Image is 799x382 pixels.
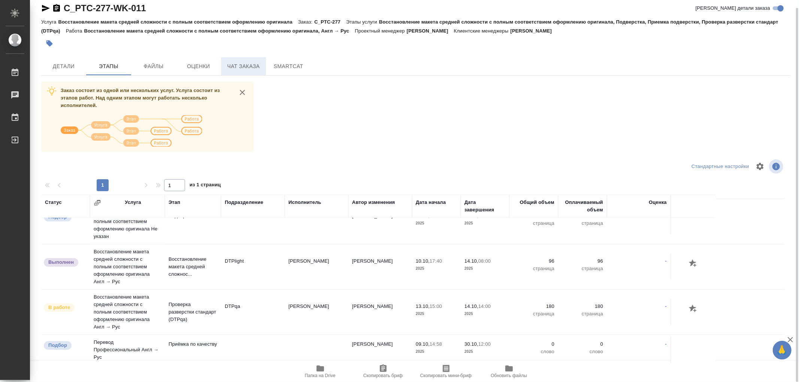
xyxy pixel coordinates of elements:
button: 🙏 [773,341,792,360]
span: Настроить таблицу [751,158,769,175]
td: [PERSON_NAME] [348,208,412,235]
div: Общий объем [520,199,554,206]
button: Папка на Drive [289,361,352,382]
p: страница [513,310,554,318]
td: [PERSON_NAME] [285,299,348,325]
td: Перевод Профессиональный Англ → Рус [90,335,165,365]
p: 2025 [464,310,506,318]
p: Восстановление макета средней сложнос... [169,256,217,278]
p: Восстановление макета средней сложности с полным соответствием оформлению оригинала, Подверстка, ... [41,19,778,34]
div: Дата завершения [464,199,506,214]
a: - [665,303,667,309]
p: 14:00 [478,303,491,309]
div: split button [690,161,751,172]
p: Услуга [41,19,58,25]
td: DTPlight [221,254,285,280]
p: 10.10, [416,258,430,264]
div: Статус [45,199,62,206]
p: Этапы услуги [346,19,379,25]
p: 08:00 [478,258,491,264]
p: 2025 [464,220,506,227]
button: Добавить оценку [687,257,700,270]
p: 2025 [464,265,506,272]
p: [PERSON_NAME] [510,28,557,34]
span: Чат заказа [226,62,261,71]
button: Скопировать ссылку [52,4,61,13]
a: C_PTC-277-WK-011 [64,3,146,13]
td: [PERSON_NAME] [285,254,348,280]
p: 17:40 [430,258,442,264]
button: Сгруппировать [94,199,101,207]
button: Скопировать ссылку для ЯМессенджера [41,4,50,13]
p: 14.10, [464,258,478,264]
p: Заказ: [298,19,314,25]
p: 2025 [416,310,457,318]
span: SmartCat [270,62,306,71]
span: 🙏 [776,342,789,358]
p: 2025 [416,265,457,272]
p: страница [513,265,554,272]
p: 15:00 [430,303,442,309]
button: Скопировать бриф [352,361,415,382]
button: Скопировать мини-бриф [415,361,478,382]
p: страница [562,265,603,272]
span: Заказ состоит из одной или нескольких услуг. Услуга состоит из этапов работ. Над одним этапом мог... [61,88,220,108]
span: [PERSON_NAME] детали заказа [696,4,770,12]
span: Скопировать бриф [363,373,403,378]
td: [PERSON_NAME] [348,254,412,280]
p: страница [562,310,603,318]
span: Папка на Drive [305,373,336,378]
p: 30.10, [464,341,478,347]
span: Файлы [136,62,172,71]
p: 14.10, [464,303,478,309]
a: - [665,341,667,347]
button: Обновить файлы [478,361,541,382]
p: 96 [562,257,603,265]
p: слово [562,348,603,355]
p: 14:58 [430,341,442,347]
p: Подбор [48,342,67,349]
p: Восстановление макета средней сложности с полным соответствием оформлению оригинала [58,19,298,25]
p: 0 [513,340,554,348]
p: 0 [562,340,603,348]
p: 09.10, [416,341,430,347]
p: Клиентские менеджеры [454,28,511,34]
p: Проектный менеджер [355,28,406,34]
div: Дата начала [416,199,446,206]
span: Обновить файлы [491,373,527,378]
td: Восстановление макета средней сложности с полным соответствием оформлению оригинала Не указан [90,199,165,244]
p: В работе [48,304,70,311]
p: 2025 [416,220,457,227]
td: Восстановление макета средней сложности с полным соответствием оформлению оригинала Англ → Рус [90,244,165,289]
div: Подразделение [225,199,263,206]
p: 2025 [416,348,457,355]
div: Оплачиваемый объем [562,199,603,214]
button: Добавить тэг [41,35,58,52]
span: Детали [46,62,82,71]
button: close [237,87,248,98]
span: Этапы [91,62,127,71]
span: Оценки [181,62,217,71]
div: Автор изменения [352,199,395,206]
td: Восстановление макета средней сложности с полным соответствием оформлению оригинала Англ → Рус [90,290,165,334]
p: Восстановление макета средней сложности с полным соответствием оформлению оригинала, Англ → Рус [84,28,355,34]
div: Исполнитель [288,199,321,206]
p: [PERSON_NAME] [407,28,454,34]
p: страница [562,220,603,227]
div: Услуга [125,199,141,206]
p: 180 [513,303,554,310]
td: [PERSON_NAME] [348,299,412,325]
p: страница [513,220,554,227]
td: [PERSON_NAME] [348,337,412,363]
p: 96 [513,257,554,265]
p: 12:00 [478,341,491,347]
p: Работа [66,28,84,34]
td: DTPqa [221,299,285,325]
p: C_PTC-277 [314,19,346,25]
div: Оценка [649,199,667,206]
p: 180 [562,303,603,310]
span: Скопировать мини-бриф [420,373,472,378]
span: Посмотреть информацию [769,159,785,174]
p: 2025 [464,348,506,355]
p: слово [513,348,554,355]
